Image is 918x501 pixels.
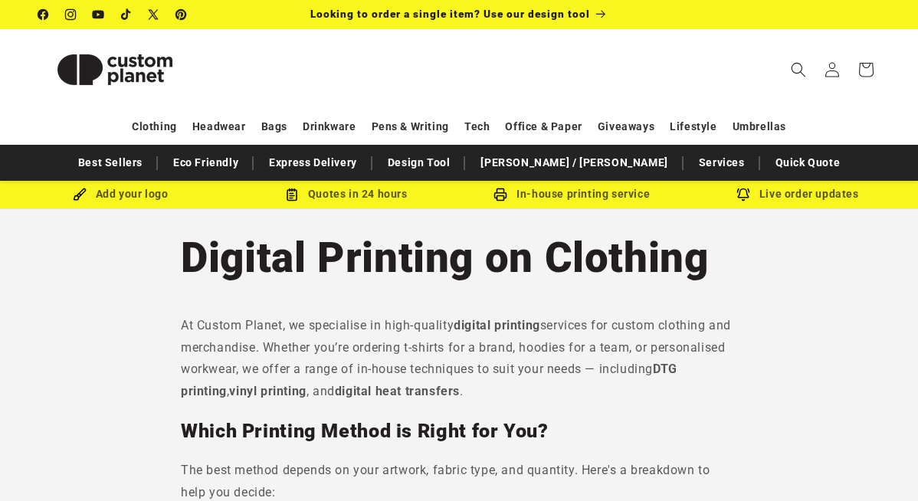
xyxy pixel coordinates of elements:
[768,149,848,176] a: Quick Quote
[464,113,490,140] a: Tech
[303,113,356,140] a: Drinkware
[229,384,306,398] strong: vinyl printing
[733,113,786,140] a: Umbrellas
[8,185,234,204] div: Add your logo
[598,113,654,140] a: Giveaways
[505,113,582,140] a: Office & Paper
[736,188,750,201] img: Order updates
[38,35,192,104] img: Custom Planet
[782,53,815,87] summary: Search
[473,149,675,176] a: [PERSON_NAME] / [PERSON_NAME]
[234,185,460,204] div: Quotes in 24 hours
[380,149,458,176] a: Design Tool
[310,8,590,20] span: Looking to order a single item? Use our design tool
[166,149,246,176] a: Eco Friendly
[493,188,507,201] img: In-house printing
[261,149,365,176] a: Express Delivery
[70,149,150,176] a: Best Sellers
[261,113,287,140] a: Bags
[132,113,177,140] a: Clothing
[181,419,737,444] h2: Which Printing Method is Right for You?
[181,315,737,403] p: At Custom Planet, we specialise in high-quality services for custom clothing and merchandise. Whe...
[335,384,460,398] strong: digital heat transfers
[691,149,752,176] a: Services
[33,29,198,110] a: Custom Planet
[372,113,449,140] a: Pens & Writing
[192,113,246,140] a: Headwear
[454,318,540,332] strong: digital printing
[685,185,911,204] div: Live order updates
[670,113,716,140] a: Lifestyle
[459,185,685,204] div: In-house printing service
[73,188,87,201] img: Brush Icon
[181,231,737,284] h1: Digital Printing on Clothing
[285,188,299,201] img: Order Updates Icon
